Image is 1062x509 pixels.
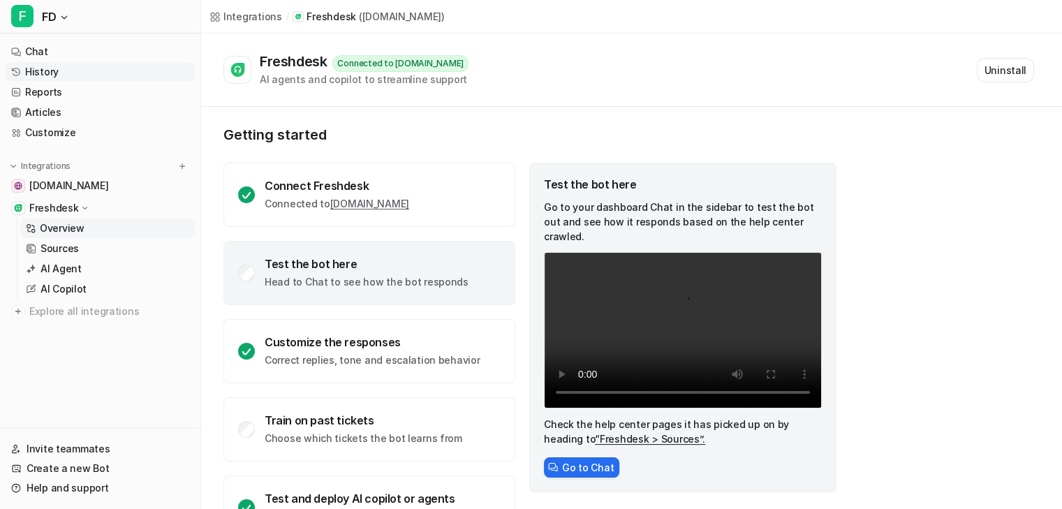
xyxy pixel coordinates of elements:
[20,239,195,258] a: Sources
[21,161,71,172] p: Integrations
[20,219,195,238] a: Overview
[42,7,56,27] span: FD
[14,182,22,190] img: support.xyzreality.com
[29,179,108,193] span: [DOMAIN_NAME]
[20,259,195,279] a: AI Agent
[11,5,34,27] span: F
[265,275,469,289] p: Head to Chat to see how the bot responds
[6,478,195,498] a: Help and support
[265,257,469,271] div: Test the bot here
[544,252,822,408] video: Your browser does not support the video tag.
[265,197,409,211] p: Connected to
[40,242,79,256] p: Sources
[307,10,355,24] p: Freshdesk
[209,9,282,24] a: Integrations
[40,262,82,276] p: AI Agent
[177,161,187,171] img: menu_add.svg
[6,176,195,196] a: support.xyzreality.com[DOMAIN_NAME]
[260,72,469,87] div: AI agents and copilot to streamline support
[6,459,195,478] a: Create a new Bot
[223,126,838,143] p: Getting started
[544,457,619,478] button: Go to Chat
[29,300,189,323] span: Explore all integrations
[6,123,195,142] a: Customize
[265,179,409,193] div: Connect Freshdesk
[29,201,78,215] p: Freshdesk
[6,42,195,61] a: Chat
[265,335,480,349] div: Customize the responses
[359,10,445,24] p: ( [DOMAIN_NAME] )
[260,53,332,70] div: Freshdesk
[293,10,444,24] a: Freshdesk([DOMAIN_NAME])
[286,10,289,23] span: /
[265,431,462,445] p: Choose which tickets the bot learns from
[265,413,462,427] div: Train on past tickets
[6,62,195,82] a: History
[6,159,75,173] button: Integrations
[20,279,195,299] a: AI Copilot
[544,177,822,191] div: Test the bot here
[595,433,705,445] a: “Freshdesk > Sources”.
[6,103,195,122] a: Articles
[6,439,195,459] a: Invite teammates
[330,198,409,209] a: [DOMAIN_NAME]
[977,58,1034,82] button: Uninstall
[40,282,87,296] p: AI Copilot
[223,9,282,24] div: Integrations
[544,417,822,446] p: Check the help center pages it has picked up on by heading to
[6,302,195,321] a: Explore all integrations
[11,304,25,318] img: explore all integrations
[8,161,18,171] img: expand menu
[265,353,480,367] p: Correct replies, tone and escalation behavior
[40,221,84,235] p: Overview
[548,462,558,472] img: ChatIcon
[332,55,469,72] div: Connected to [DOMAIN_NAME]
[265,492,465,506] div: Test and deploy AI copilot or agents
[544,200,822,244] p: Go to your dashboard Chat in the sidebar to test the bot out and see how it responds based on the...
[14,204,22,212] img: Freshdesk
[6,82,195,102] a: Reports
